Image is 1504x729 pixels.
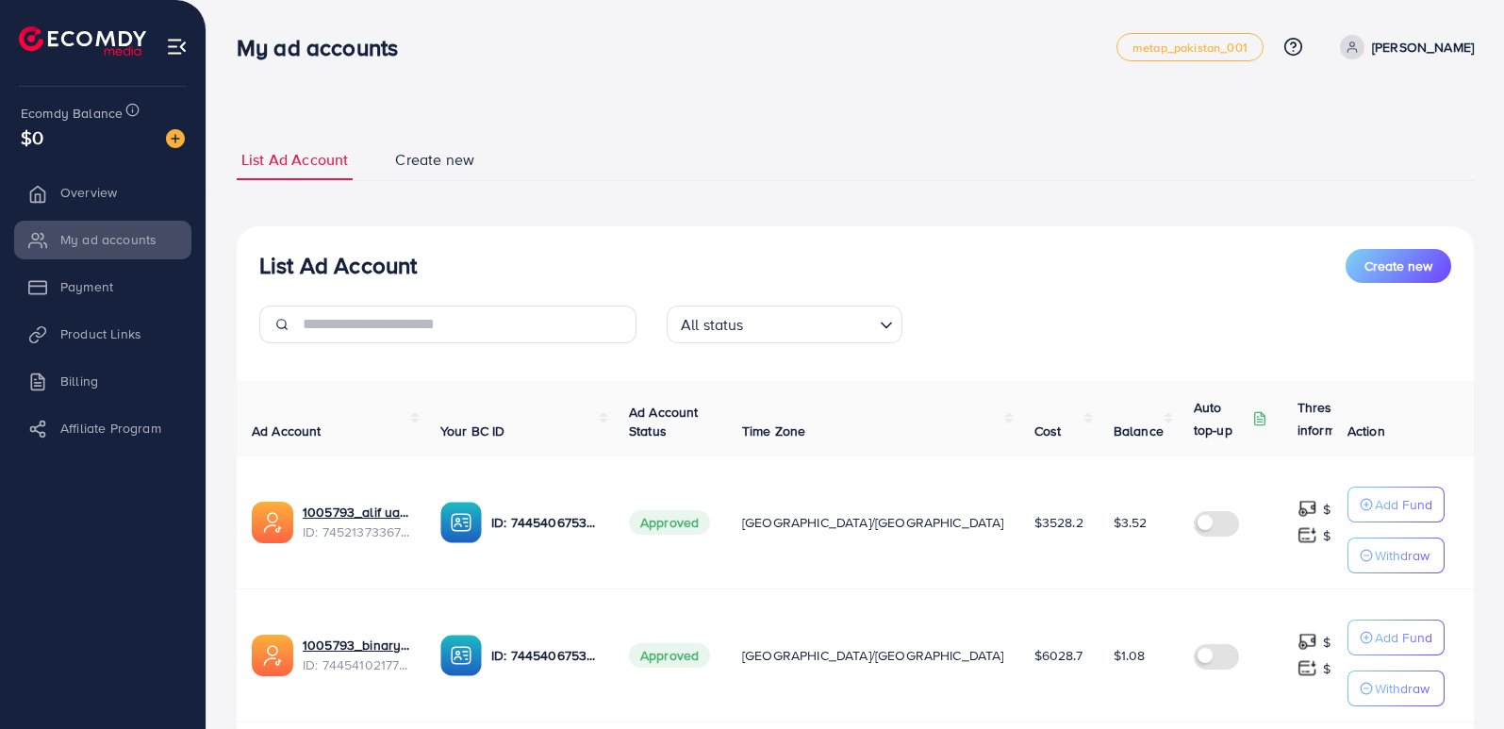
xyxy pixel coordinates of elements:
span: [GEOGRAPHIC_DATA]/[GEOGRAPHIC_DATA] [742,513,1004,532]
h3: My ad accounts [237,34,413,61]
img: top-up amount [1297,632,1317,652]
span: $1.08 [1114,646,1146,665]
span: metap_pakistan_001 [1132,41,1248,54]
span: Approved [629,510,710,535]
p: $ --- [1323,498,1347,521]
button: Add Fund [1347,487,1445,522]
div: <span class='underline'>1005793_alif uae_1735085948322</span></br>7452137336751783937 [303,503,410,541]
span: Create new [395,149,474,171]
button: Withdraw [1347,538,1445,573]
button: Create new [1346,249,1451,283]
a: metap_pakistan_001 [1116,33,1264,61]
span: $3.52 [1114,513,1148,532]
span: List Ad Account [241,149,348,171]
span: Action [1347,422,1385,440]
span: Cost [1034,422,1062,440]
div: Search for option [667,306,902,343]
p: Withdraw [1375,544,1430,567]
span: Ad Account Status [629,403,699,440]
span: $6028.7 [1034,646,1083,665]
span: $3528.2 [1034,513,1083,532]
a: 1005793_binary ad account 1_1733519668386 [303,636,410,654]
a: 1005793_alif uae_1735085948322 [303,503,410,522]
p: Withdraw [1375,677,1430,700]
a: [PERSON_NAME] [1332,35,1474,59]
p: $ --- [1323,657,1347,680]
span: Ecomdy Balance [21,104,123,123]
img: ic-ba-acc.ded83a64.svg [440,502,482,543]
span: $0 [21,124,43,151]
span: Create new [1364,257,1432,275]
img: menu [166,36,188,58]
img: top-up amount [1297,525,1317,545]
button: Withdraw [1347,671,1445,706]
p: $ --- [1323,524,1347,547]
p: Add Fund [1375,493,1432,516]
span: Approved [629,643,710,668]
span: ID: 7452137336751783937 [303,522,410,541]
p: Threshold information [1297,396,1390,441]
button: Add Fund [1347,620,1445,655]
input: Search for option [750,307,872,339]
img: ic-ba-acc.ded83a64.svg [440,635,482,676]
img: image [166,129,185,148]
span: Ad Account [252,422,322,440]
span: Balance [1114,422,1164,440]
span: Time Zone [742,422,805,440]
p: $ --- [1323,631,1347,654]
p: ID: 7445406753275019281 [491,511,599,534]
div: <span class='underline'>1005793_binary ad account 1_1733519668386</span></br>7445410217736732673 [303,636,410,674]
span: ID: 7445410217736732673 [303,655,410,674]
p: Add Fund [1375,626,1432,649]
img: top-up amount [1297,658,1317,678]
img: top-up amount [1297,499,1317,519]
p: [PERSON_NAME] [1372,36,1474,58]
p: ID: 7445406753275019281 [491,644,599,667]
img: logo [19,26,146,56]
span: All status [677,311,748,339]
p: Auto top-up [1194,396,1248,441]
h3: List Ad Account [259,252,417,279]
span: Your BC ID [440,422,505,440]
span: [GEOGRAPHIC_DATA]/[GEOGRAPHIC_DATA] [742,646,1004,665]
img: ic-ads-acc.e4c84228.svg [252,502,293,543]
img: ic-ads-acc.e4c84228.svg [252,635,293,676]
